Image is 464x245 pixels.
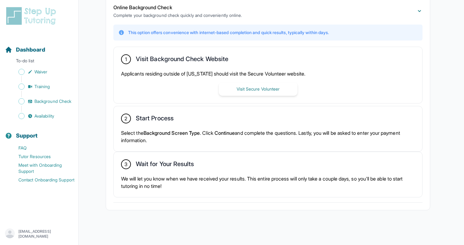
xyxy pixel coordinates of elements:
[5,152,78,161] a: Tutor Resources
[34,84,50,90] span: Training
[16,131,38,140] span: Support
[34,98,71,104] span: Background Check
[136,55,228,65] h2: Visit Background Check Website
[113,12,242,18] p: Complete your background check quickly and conveniently online.
[5,144,78,152] a: FAQ
[128,29,329,36] p: This option offers convenience with internet-based completion and quick results, typically within...
[18,229,73,239] p: [EMAIL_ADDRESS][DOMAIN_NAME]
[2,36,76,56] button: Dashboard
[5,68,78,76] a: Waiver
[34,113,54,119] span: Availability
[5,82,78,91] a: Training
[121,70,415,77] p: Applicants residing outside of [US_STATE] should visit the Secure Volunteer website.
[2,58,76,66] p: To-do list
[219,86,297,92] a: Visit Secure Volunteer
[5,176,78,184] a: Contact Onboarding Support
[5,97,78,106] a: Background Check
[144,130,200,136] span: Background Screen Type
[5,6,60,26] img: logo
[136,115,174,124] h2: Start Process
[113,4,172,10] span: Online Background Check
[125,56,127,63] span: 1
[34,69,47,75] span: Waiver
[214,130,235,136] span: Continue
[136,160,194,170] h2: Wait for Your Results
[5,112,78,120] a: Availability
[2,122,76,142] button: Support
[113,4,423,18] button: Online Background CheckComplete your background check quickly and conveniently online.
[219,82,297,96] button: Visit Secure Volunteer
[16,45,45,54] span: Dashboard
[124,161,128,168] span: 3
[121,129,415,144] p: Select the . Click and complete the questions. Lastly, you will be asked to enter your payment in...
[5,228,73,239] button: [EMAIL_ADDRESS][DOMAIN_NAME]
[5,161,78,176] a: Meet with Onboarding Support
[121,175,415,190] p: We will let you know when we have received your results. This entire process will only take a cou...
[124,115,127,122] span: 2
[5,45,45,54] a: Dashboard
